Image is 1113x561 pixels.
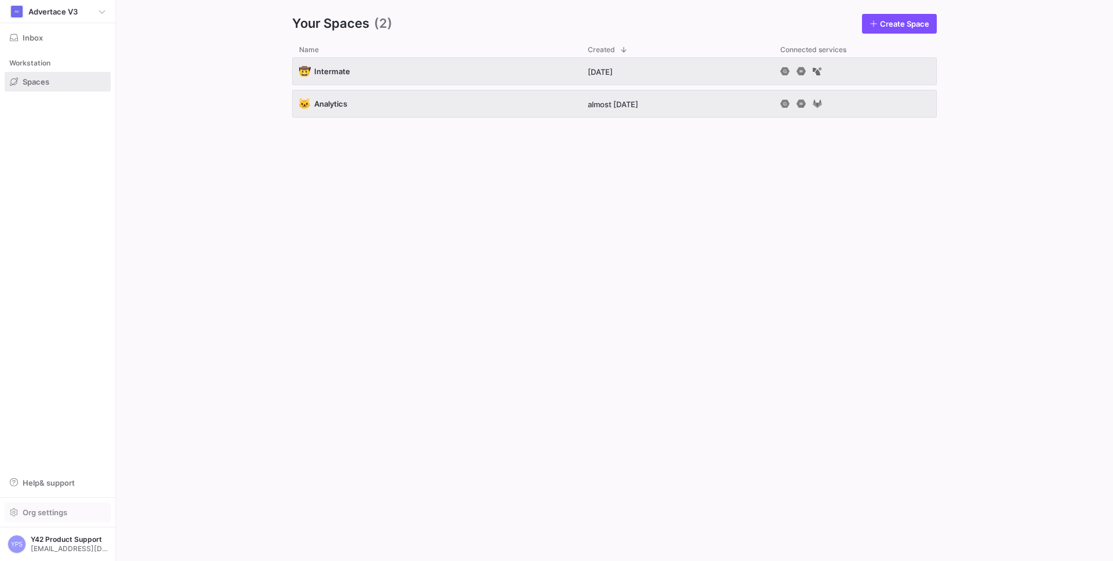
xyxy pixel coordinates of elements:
[299,99,310,109] span: 🐱
[880,19,929,28] span: Create Space
[862,14,937,34] a: Create Space
[292,57,937,90] div: Press SPACE to select this row.
[374,14,392,34] span: (2)
[23,77,49,86] span: Spaces
[5,532,111,556] button: YPSY42 Product Support[EMAIL_ADDRESS][DOMAIN_NAME]
[23,478,75,487] span: Help & support
[588,100,638,109] span: almost [DATE]
[780,46,846,54] span: Connected services
[5,28,111,48] button: Inbox
[11,6,23,17] div: AV
[23,33,43,42] span: Inbox
[5,502,111,522] button: Org settings
[23,508,67,517] span: Org settings
[5,509,111,518] a: Org settings
[292,14,369,34] span: Your Spaces
[299,66,310,76] span: 🤠
[31,535,108,544] span: Y42 Product Support
[299,46,319,54] span: Name
[292,90,937,122] div: Press SPACE to select this row.
[314,99,347,108] span: Analytics
[31,545,108,553] span: [EMAIL_ADDRESS][DOMAIN_NAME]
[314,67,350,76] span: Intermate
[5,473,111,493] button: Help& support
[28,7,78,16] span: Advertace V3
[5,54,111,72] div: Workstation
[8,535,26,553] div: YPS
[5,72,111,92] a: Spaces
[588,67,613,76] span: [DATE]
[588,46,615,54] span: Created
